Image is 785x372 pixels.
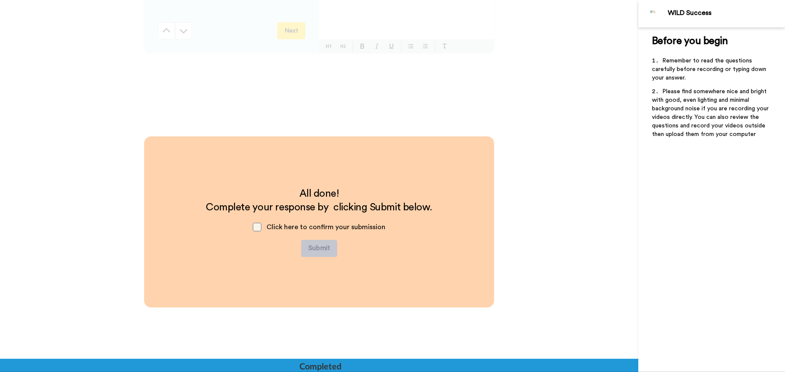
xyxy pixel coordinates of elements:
[206,202,432,213] span: Complete your response by clicking Submit below.
[652,89,770,137] span: Please find somewhere nice and bright with good, even lighting and minimal background noise if yo...
[643,3,664,24] img: Profile Image
[299,189,339,199] span: All done!
[668,9,785,17] div: WILD Success
[301,240,337,257] button: Submit
[267,224,385,230] span: Click here to confirm your submission
[652,36,728,46] span: Before you begin
[299,360,341,372] div: Completed
[652,58,768,81] span: Remember to read the questions carefully before recording or typing down your answer.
